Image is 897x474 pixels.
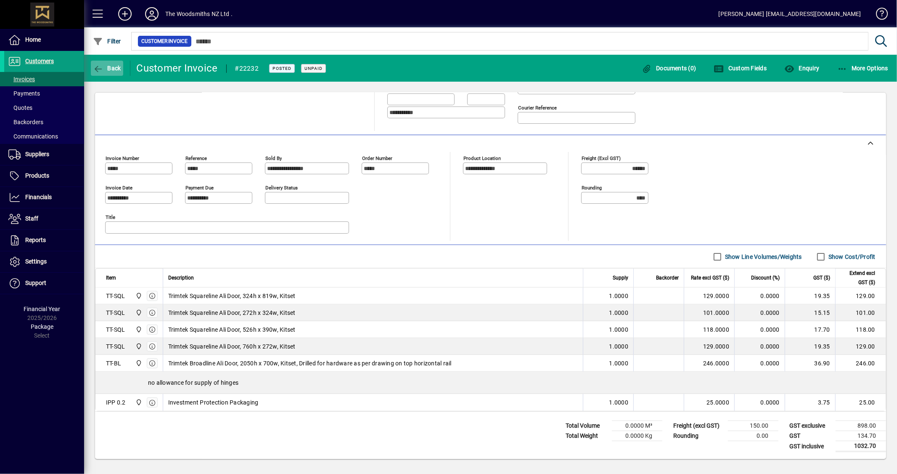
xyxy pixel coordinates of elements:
div: #22232 [235,62,259,75]
span: 1.0000 [609,325,629,334]
td: 0.0000 [734,394,785,411]
button: Back [91,61,123,76]
td: 134.70 [836,431,886,441]
span: Communications [8,133,58,140]
td: 1032.70 [836,441,886,452]
span: Invoices [8,76,35,83]
span: Supply [613,273,628,282]
span: Customer Invoice [141,37,188,45]
button: More Options [835,61,891,76]
span: 1.0000 [609,342,629,351]
div: no allowance for supply of hinges [95,372,886,394]
mat-label: Order number [362,155,392,161]
div: TT-SQL [106,325,125,334]
td: 0.0000 [734,288,785,304]
div: The Woodsmiths NZ Ltd . [165,7,233,21]
td: 898.00 [836,421,886,431]
span: Staff [25,215,38,222]
a: Financials [4,187,84,208]
span: Products [25,172,49,179]
td: 150.00 [728,421,778,431]
label: Show Cost/Profit [827,253,876,261]
td: 246.00 [835,355,886,372]
a: Backorders [4,115,84,129]
a: Staff [4,208,84,229]
span: 1.0000 [609,309,629,317]
span: Posted [273,66,291,71]
span: 1.0000 [609,359,629,367]
mat-label: Rounding [582,185,602,191]
span: Trimtek Squareline Ali Door, 272h x 324w, Kitset [168,309,296,317]
a: Invoices [4,72,84,86]
span: Unpaid [304,66,323,71]
mat-label: Payment due [185,185,214,191]
span: Reports [25,237,46,243]
label: Show Line Volumes/Weights [723,253,802,261]
button: Add [111,6,138,21]
div: TT-BL [106,359,121,367]
a: Home [4,29,84,51]
span: Enquiry [784,65,819,72]
button: Custom Fields [712,61,769,76]
div: TT-SQL [106,292,125,300]
a: Reports [4,230,84,251]
span: Documents (0) [642,65,696,72]
td: 118.00 [835,321,886,338]
div: 118.0000 [689,325,729,334]
td: 17.70 [785,321,835,338]
span: 1.0000 [609,292,629,300]
td: Total Weight [561,431,612,441]
div: 129.0000 [689,342,729,351]
td: 0.0000 [734,355,785,372]
span: Trimtek Squareline Ali Door, 760h x 272w, Kitset [168,342,296,351]
td: Freight (excl GST) [669,421,728,431]
td: 0.00 [728,431,778,441]
span: Trimtek Squareline Ali Door, 526h x 390w, Kitset [168,325,296,334]
button: Enquiry [782,61,821,76]
span: Item [106,273,116,282]
span: The Woodsmiths [133,325,143,334]
td: Rounding [669,431,728,441]
div: Customer Invoice [137,61,218,75]
div: TT-SQL [106,309,125,317]
div: 246.0000 [689,359,729,367]
span: Description [168,273,194,282]
td: 0.0000 [734,321,785,338]
button: Documents (0) [640,61,699,76]
td: 36.90 [785,355,835,372]
td: GST inclusive [785,441,836,452]
button: Profile [138,6,165,21]
div: 101.0000 [689,309,729,317]
app-page-header-button: Back [84,61,130,76]
mat-label: Freight (excl GST) [582,155,621,161]
td: 3.75 [785,394,835,411]
span: Custom Fields [714,65,767,72]
span: The Woodsmiths [133,308,143,317]
div: 25.0000 [689,398,729,407]
td: 15.15 [785,304,835,321]
mat-label: Sold by [265,155,282,161]
mat-label: Invoice number [106,155,139,161]
span: Filter [93,38,121,45]
a: Communications [4,129,84,144]
span: Backorders [8,119,43,125]
span: Financials [25,194,52,200]
span: Trimtek Broadline Ali Door, 2050h x 700w, Kitset, Drilled for hardware as per drawing on top hori... [168,359,452,367]
button: Filter [91,34,123,49]
a: Support [4,273,84,294]
a: Settings [4,251,84,272]
mat-label: Invoice date [106,185,132,191]
a: Knowledge Base [870,2,886,29]
a: Quotes [4,101,84,115]
span: Support [25,280,46,286]
span: Payments [8,90,40,97]
td: GST exclusive [785,421,836,431]
span: Trimtek Squareline Ali Door, 324h x 819w, Kitset [168,292,296,300]
span: Extend excl GST ($) [841,269,875,287]
mat-label: Product location [463,155,501,161]
td: 19.35 [785,338,835,355]
td: 25.00 [835,394,886,411]
span: More Options [837,65,889,72]
a: Suppliers [4,144,84,165]
span: Rate excl GST ($) [691,273,729,282]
